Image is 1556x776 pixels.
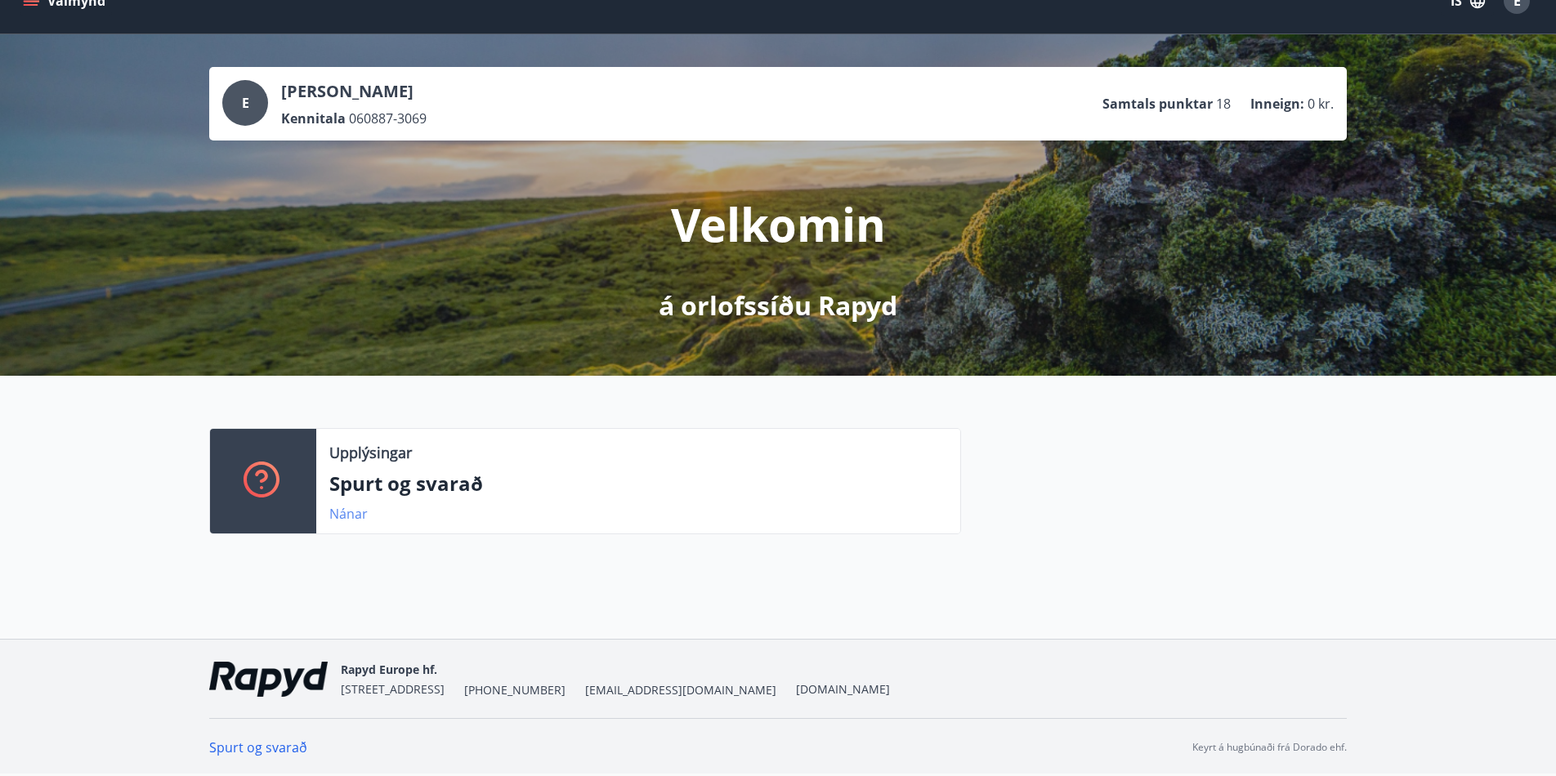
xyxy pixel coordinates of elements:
[329,470,947,497] p: Spurt og svarað
[209,738,307,756] a: Spurt og svarað
[329,442,412,463] p: Upplýsingar
[1192,740,1347,755] p: Keyrt á hugbúnaði frá Dorado ehf.
[281,109,346,127] p: Kennitala
[341,662,437,677] span: Rapyd Europe hf.
[281,80,427,103] p: [PERSON_NAME]
[349,109,427,127] span: 060887-3069
[1102,95,1213,113] p: Samtals punktar
[671,193,886,255] p: Velkomin
[242,94,249,112] span: E
[464,682,566,698] span: [PHONE_NUMBER]
[659,288,897,323] p: á orlofssíðu Rapyd
[1216,95,1231,113] span: 18
[329,505,368,523] a: Nánar
[585,682,776,698] span: [EMAIL_ADDRESS][DOMAIN_NAME]
[209,662,328,697] img: ekj9gaOU4bjvQReEWNZ0zEMsCR0tgSDGv48UY51k.png
[1250,95,1304,113] p: Inneign :
[341,681,445,697] span: [STREET_ADDRESS]
[796,681,890,697] a: [DOMAIN_NAME]
[1308,95,1334,113] span: 0 kr.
